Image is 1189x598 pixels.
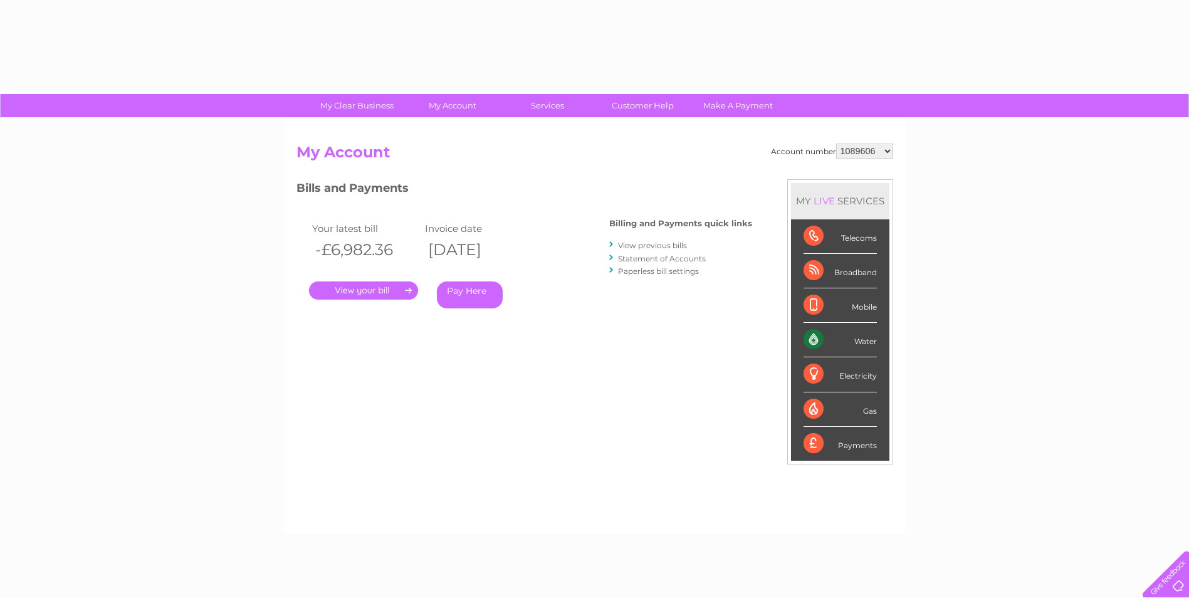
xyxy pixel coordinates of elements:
[618,254,706,263] a: Statement of Accounts
[804,254,877,288] div: Broadband
[309,237,422,263] th: -£6,982.36
[804,357,877,392] div: Electricity
[437,281,503,308] a: Pay Here
[811,195,837,207] div: LIVE
[422,237,535,263] th: [DATE]
[591,94,694,117] a: Customer Help
[686,94,790,117] a: Make A Payment
[804,323,877,357] div: Water
[422,220,535,237] td: Invoice date
[296,179,752,201] h3: Bills and Payments
[771,144,893,159] div: Account number
[618,241,687,250] a: View previous bills
[309,220,422,237] td: Your latest bill
[804,288,877,323] div: Mobile
[804,219,877,254] div: Telecoms
[305,94,409,117] a: My Clear Business
[618,266,699,276] a: Paperless bill settings
[296,144,893,167] h2: My Account
[804,427,877,461] div: Payments
[804,392,877,427] div: Gas
[309,281,418,300] a: .
[791,183,889,219] div: MY SERVICES
[496,94,599,117] a: Services
[609,219,752,228] h4: Billing and Payments quick links
[401,94,504,117] a: My Account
